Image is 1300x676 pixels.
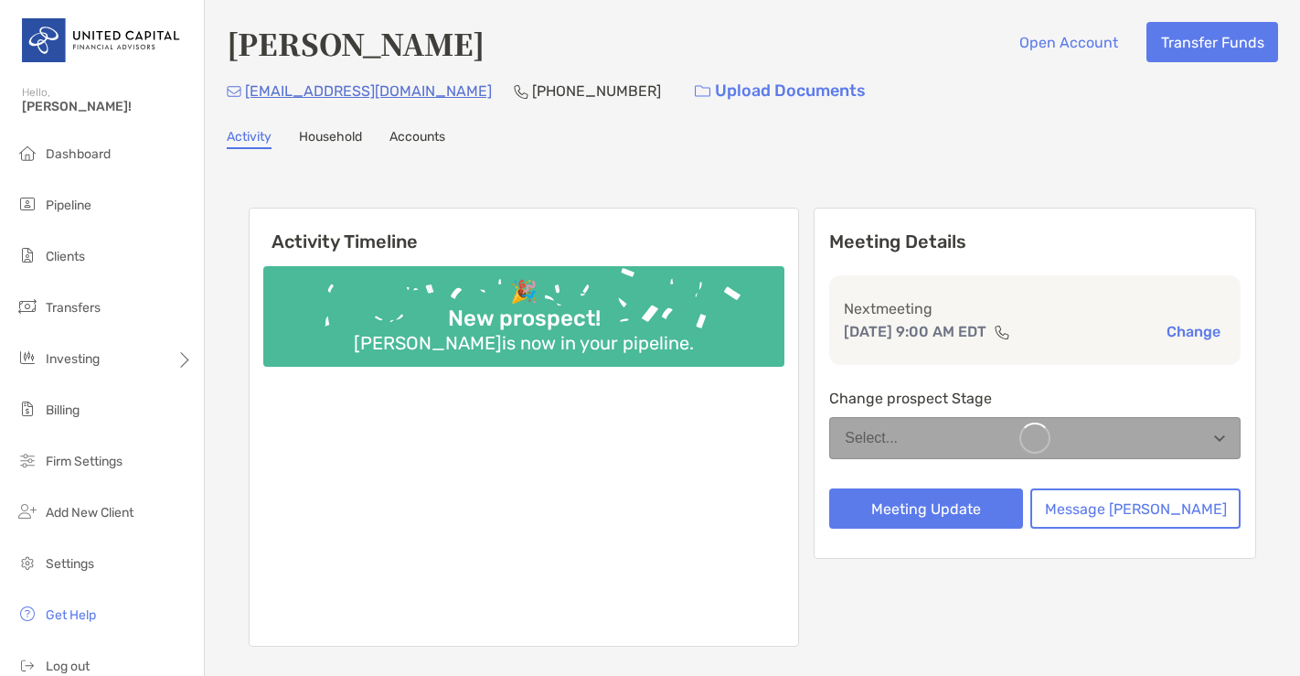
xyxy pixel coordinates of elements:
a: Upload Documents [683,71,878,111]
span: Firm Settings [46,454,123,469]
button: Meeting Update [829,488,1023,529]
img: United Capital Logo [22,7,182,73]
img: Email Icon [227,86,241,97]
button: Message [PERSON_NAME] [1030,488,1241,529]
img: pipeline icon [16,193,38,215]
button: Open Account [1005,22,1132,62]
span: Dashboard [46,146,111,162]
p: [EMAIL_ADDRESS][DOMAIN_NAME] [245,80,492,102]
p: Change prospect Stage [829,387,1241,410]
img: Phone Icon [514,84,528,99]
img: settings icon [16,552,38,574]
span: Add New Client [46,505,133,520]
img: billing icon [16,398,38,420]
p: Next meeting [844,297,1226,320]
p: Meeting Details [829,231,1241,253]
img: add_new_client icon [16,500,38,522]
img: get-help icon [16,603,38,625]
button: Transfer Funds [1146,22,1278,62]
img: logout icon [16,654,38,676]
h4: [PERSON_NAME] [227,22,485,64]
a: Household [299,129,362,149]
div: 🎉 [503,279,545,306]
img: investing icon [16,347,38,369]
h6: Activity Timeline [250,209,798,252]
div: [PERSON_NAME] is now in your pipeline. [346,332,701,354]
span: Investing [46,351,100,367]
button: Change [1161,322,1226,341]
img: button icon [695,85,710,98]
a: Accounts [389,129,445,149]
span: Transfers [46,300,101,316]
img: firm-settings icon [16,449,38,471]
img: communication type [994,325,1010,339]
img: dashboard icon [16,142,38,164]
p: [PHONE_NUMBER] [532,80,661,102]
img: clients icon [16,244,38,266]
span: Pipeline [46,198,91,213]
div: New prospect! [441,306,608,332]
span: Billing [46,402,80,418]
a: Activity [227,129,272,149]
span: Get Help [46,607,96,623]
span: Clients [46,249,85,264]
img: transfers icon [16,295,38,317]
span: [PERSON_NAME]! [22,99,193,114]
p: [DATE] 9:00 AM EDT [844,320,986,343]
span: Log out [46,659,90,674]
span: Settings [46,556,94,572]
